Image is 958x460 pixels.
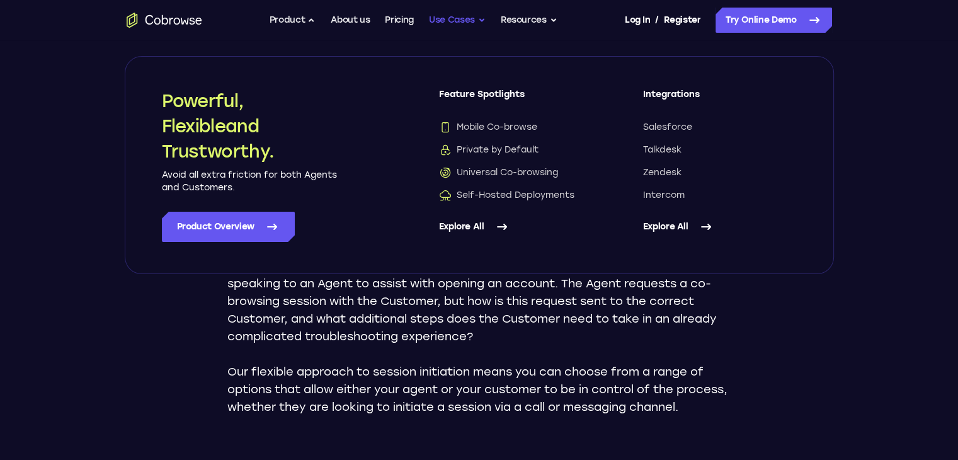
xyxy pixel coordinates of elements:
[162,212,295,242] a: Product Overview
[439,189,452,202] img: Self-Hosted Deployments
[439,121,593,134] a: Mobile Co-browseMobile Co-browse
[439,88,593,111] span: Feature Spotlights
[716,8,832,33] a: Try Online Demo
[385,8,414,33] a: Pricing
[162,169,338,194] p: Avoid all extra friction for both Agents and Customers.
[439,144,452,156] img: Private by Default
[127,13,202,28] a: Go to the home page
[643,166,797,179] a: Zendesk
[643,166,681,179] span: Zendesk
[643,189,797,202] a: Intercom
[429,8,486,33] button: Use Cases
[439,166,452,179] img: Universal Co-browsing
[439,189,593,202] a: Self-Hosted DeploymentsSelf-Hosted Deployments
[643,212,797,242] a: Explore All
[227,363,731,416] p: Our flexible approach to session initiation means you can choose from a range of options that all...
[664,8,700,33] a: Register
[439,189,574,202] span: Self-Hosted Deployments
[331,8,370,33] a: About us
[439,121,452,134] img: Mobile Co-browse
[655,13,659,28] span: /
[439,212,593,242] a: Explore All
[439,121,537,134] span: Mobile Co-browse
[439,144,539,156] span: Private by Default
[643,88,797,111] span: Integrations
[643,144,797,156] a: Talkdesk
[643,189,685,202] span: Intercom
[501,8,557,33] button: Resources
[227,239,731,345] p: Session initiation refers to how a co-browsing session between an Agent and a Customer is first s...
[270,8,316,33] button: Product
[439,166,558,179] span: Universal Co-browsing
[643,144,681,156] span: Talkdesk
[162,88,338,164] h2: Powerful, Flexible and Trustworthy.
[625,8,650,33] a: Log In
[643,121,692,134] span: Salesforce
[439,144,593,156] a: Private by DefaultPrivate by Default
[439,166,593,179] a: Universal Co-browsingUniversal Co-browsing
[643,121,797,134] a: Salesforce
